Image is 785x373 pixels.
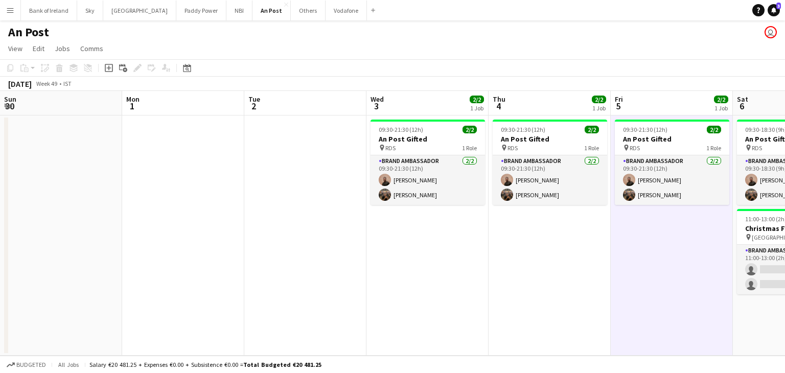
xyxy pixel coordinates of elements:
[248,95,260,104] span: Tue
[8,25,49,40] h1: An Post
[3,100,16,112] span: 30
[752,144,762,152] span: RDS
[714,96,728,103] span: 2/2
[735,100,748,112] span: 6
[470,104,483,112] div: 1 Job
[706,144,721,152] span: 1 Role
[51,42,74,55] a: Jobs
[8,44,22,53] span: View
[707,126,721,133] span: 2/2
[243,361,321,368] span: Total Budgeted €20 481.25
[34,80,59,87] span: Week 49
[76,42,107,55] a: Comms
[371,95,384,104] span: Wed
[613,100,623,112] span: 5
[501,126,545,133] span: 09:30-21:30 (12h)
[33,44,44,53] span: Edit
[493,120,607,205] app-job-card: 09:30-21:30 (12h)2/2An Post Gifted RDS1 RoleBrand Ambassador2/209:30-21:30 (12h)[PERSON_NAME][PER...
[379,126,423,133] span: 09:30-21:30 (12h)
[493,134,607,144] h3: An Post Gifted
[768,4,780,16] a: 3
[615,134,729,144] h3: An Post Gifted
[4,42,27,55] a: View
[89,361,321,368] div: Salary €20 481.25 + Expenses €0.00 + Subsistence €0.00 =
[55,44,70,53] span: Jobs
[507,144,518,152] span: RDS
[470,96,484,103] span: 2/2
[371,155,485,205] app-card-role: Brand Ambassador2/209:30-21:30 (12h)[PERSON_NAME][PERSON_NAME]
[765,26,777,38] app-user-avatar: Katie Shovlin
[615,120,729,205] app-job-card: 09:30-21:30 (12h)2/2An Post Gifted RDS1 RoleBrand Ambassador2/209:30-21:30 (12h)[PERSON_NAME][PER...
[385,144,396,152] span: RDS
[463,126,477,133] span: 2/2
[247,100,260,112] span: 2
[125,100,140,112] span: 1
[493,95,505,104] span: Thu
[252,1,291,20] button: An Post
[714,104,728,112] div: 1 Job
[29,42,49,55] a: Edit
[80,44,103,53] span: Comms
[630,144,640,152] span: RDS
[176,1,226,20] button: Paddy Power
[77,1,103,20] button: Sky
[737,95,748,104] span: Sat
[63,80,72,87] div: IST
[4,95,16,104] span: Sun
[776,3,781,9] span: 3
[491,100,505,112] span: 4
[623,126,667,133] span: 09:30-21:30 (12h)
[615,95,623,104] span: Fri
[615,155,729,205] app-card-role: Brand Ambassador2/209:30-21:30 (12h)[PERSON_NAME][PERSON_NAME]
[584,144,599,152] span: 1 Role
[462,144,477,152] span: 1 Role
[592,96,606,103] span: 2/2
[493,155,607,205] app-card-role: Brand Ambassador2/209:30-21:30 (12h)[PERSON_NAME][PERSON_NAME]
[369,100,384,112] span: 3
[56,361,81,368] span: All jobs
[5,359,48,370] button: Budgeted
[8,79,32,89] div: [DATE]
[326,1,367,20] button: Vodafone
[371,134,485,144] h3: An Post Gifted
[21,1,77,20] button: Bank of Ireland
[226,1,252,20] button: NBI
[371,120,485,205] app-job-card: 09:30-21:30 (12h)2/2An Post Gifted RDS1 RoleBrand Ambassador2/209:30-21:30 (12h)[PERSON_NAME][PER...
[103,1,176,20] button: [GEOGRAPHIC_DATA]
[16,361,46,368] span: Budgeted
[592,104,606,112] div: 1 Job
[291,1,326,20] button: Others
[126,95,140,104] span: Mon
[585,126,599,133] span: 2/2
